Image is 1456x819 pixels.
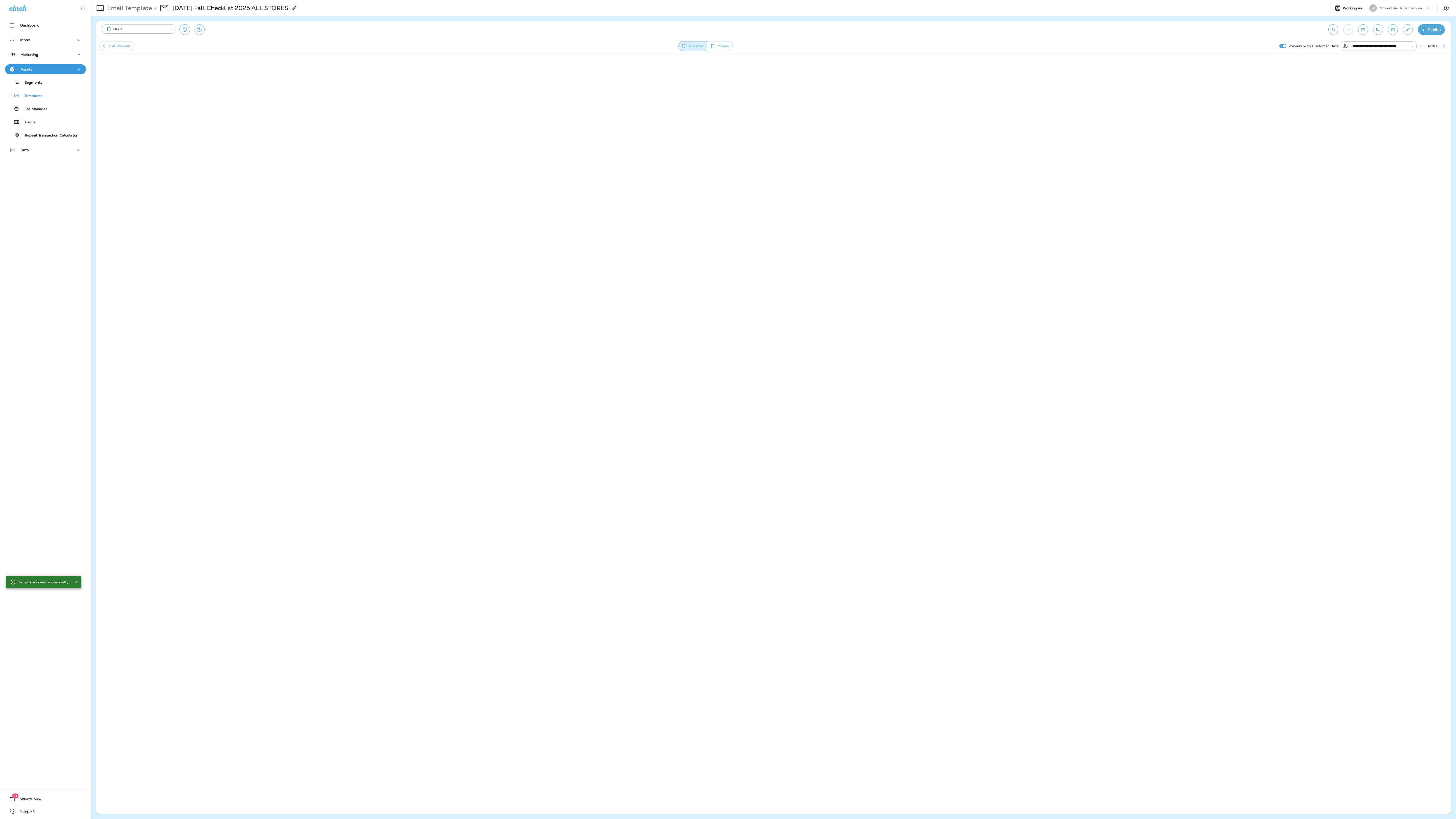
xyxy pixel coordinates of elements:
[106,27,167,32] div: Draft
[5,20,86,30] button: Dashboard
[20,53,38,57] p: Marketing
[1380,6,1425,10] p: Stonebriar Auto Services Group
[1428,44,1437,48] span: 1 of 10
[19,94,42,99] p: Templates
[1373,24,1383,35] button: Send test email
[20,148,29,152] p: Data
[5,64,86,74] button: Assets
[73,579,79,585] button: Close
[19,80,42,85] p: Segments
[1343,6,1364,10] span: Working as:
[1369,4,1377,12] div: SA
[75,3,89,13] button: Collapse Sidebar
[19,578,69,587] div: Template saved successfully.
[20,133,78,138] p: Repeat Transaction Calculator
[20,38,30,42] p: Inbox
[1286,42,1341,50] p: Preview with Customer Data
[678,41,707,51] button: Desktop
[20,67,32,71] p: Assets
[152,4,156,12] p: >
[19,107,47,112] p: File Manager
[5,794,86,804] button: 19What's New
[5,35,86,45] button: Inbox
[5,90,86,101] button: Templates
[1417,41,1426,51] button: Previous Preview Customer
[1328,24,1338,35] button: Undo
[5,806,86,816] button: Support
[194,24,205,35] button: View Changelog
[172,4,288,12] div: 09/18/25 Fall Checklist 2025 ALL STORES
[1388,24,1398,35] button: Save
[99,41,134,51] button: Exit Preview
[179,24,190,35] button: Restore from previous version
[5,50,86,60] button: Marketing
[1439,41,1448,51] button: Next Preview Customer
[5,77,86,88] button: Segments
[20,23,39,27] p: Dashboard
[1403,24,1413,35] button: Edit details
[172,4,288,12] p: [DATE] Fall Checklist 2025 ALL STORES
[1358,24,1368,35] button: Toggle preview
[5,145,86,155] button: Data
[707,41,733,51] button: Mobile
[5,117,86,127] button: Forms
[105,4,152,12] p: Email Template
[1418,24,1445,35] button: Publish
[20,120,36,125] p: Forms
[5,130,86,140] button: Repeat Transaction Calculator
[5,103,86,114] button: File Manager
[1442,4,1451,13] button: Settings
[1410,44,1415,49] button: Open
